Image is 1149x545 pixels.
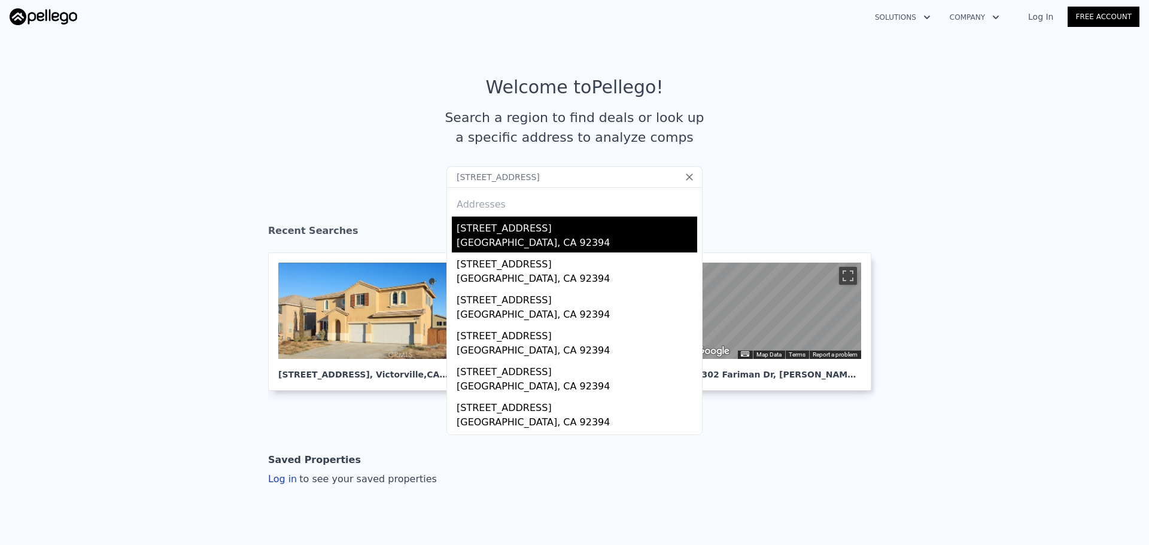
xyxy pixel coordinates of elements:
div: Addresses [452,188,697,217]
div: [GEOGRAPHIC_DATA], CA 92394 [457,415,697,432]
div: [STREET_ADDRESS] [457,396,697,415]
span: , CA 90746 [857,370,905,379]
a: Map 19302 Fariman Dr, [PERSON_NAME],CA 90746 [680,252,881,391]
button: Toggle fullscreen view [839,267,857,285]
button: Solutions [865,7,940,28]
span: to see your saved properties [297,473,437,485]
a: Open this area in Google Maps (opens a new window) [693,343,732,359]
a: Free Account [1068,7,1139,27]
img: Pellego [10,8,77,25]
div: Recent Searches [268,214,881,252]
div: [GEOGRAPHIC_DATA], CA 92394 [457,379,697,396]
a: Report a problem [813,351,858,358]
div: [STREET_ADDRESS] [457,217,697,236]
div: Street View [690,263,861,359]
div: 19302 Fariman Dr , [PERSON_NAME] [690,359,861,380]
a: [STREET_ADDRESS], Victorville,CA 92394 [268,252,469,391]
div: [STREET_ADDRESS] [457,288,697,307]
div: Welcome to Pellego ! [486,77,664,98]
div: [STREET_ADDRESS] [457,324,697,343]
div: [GEOGRAPHIC_DATA], CA 92394 [457,236,697,252]
div: [STREET_ADDRESS] [457,360,697,379]
button: Map Data [756,351,782,359]
a: Log In [1014,11,1068,23]
div: [GEOGRAPHIC_DATA], CA 92394 [457,272,697,288]
div: [GEOGRAPHIC_DATA], CA 92394 [457,343,697,360]
div: [STREET_ADDRESS] [457,252,697,272]
span: , CA 92394 [424,370,472,379]
div: [STREET_ADDRESS] , Victorville [278,359,449,380]
button: Company [940,7,1009,28]
div: [STREET_ADDRESS] [457,432,697,451]
a: Terms (opens in new tab) [789,351,805,358]
div: Map [690,263,861,359]
img: Google [693,343,732,359]
div: Saved Properties [268,448,361,472]
input: Search an address or region... [446,166,703,188]
div: Log in [268,472,437,486]
div: [GEOGRAPHIC_DATA], CA 92394 [457,307,697,324]
button: Keyboard shortcuts [741,351,749,357]
div: Search a region to find deals or look up a specific address to analyze comps [440,108,709,147]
